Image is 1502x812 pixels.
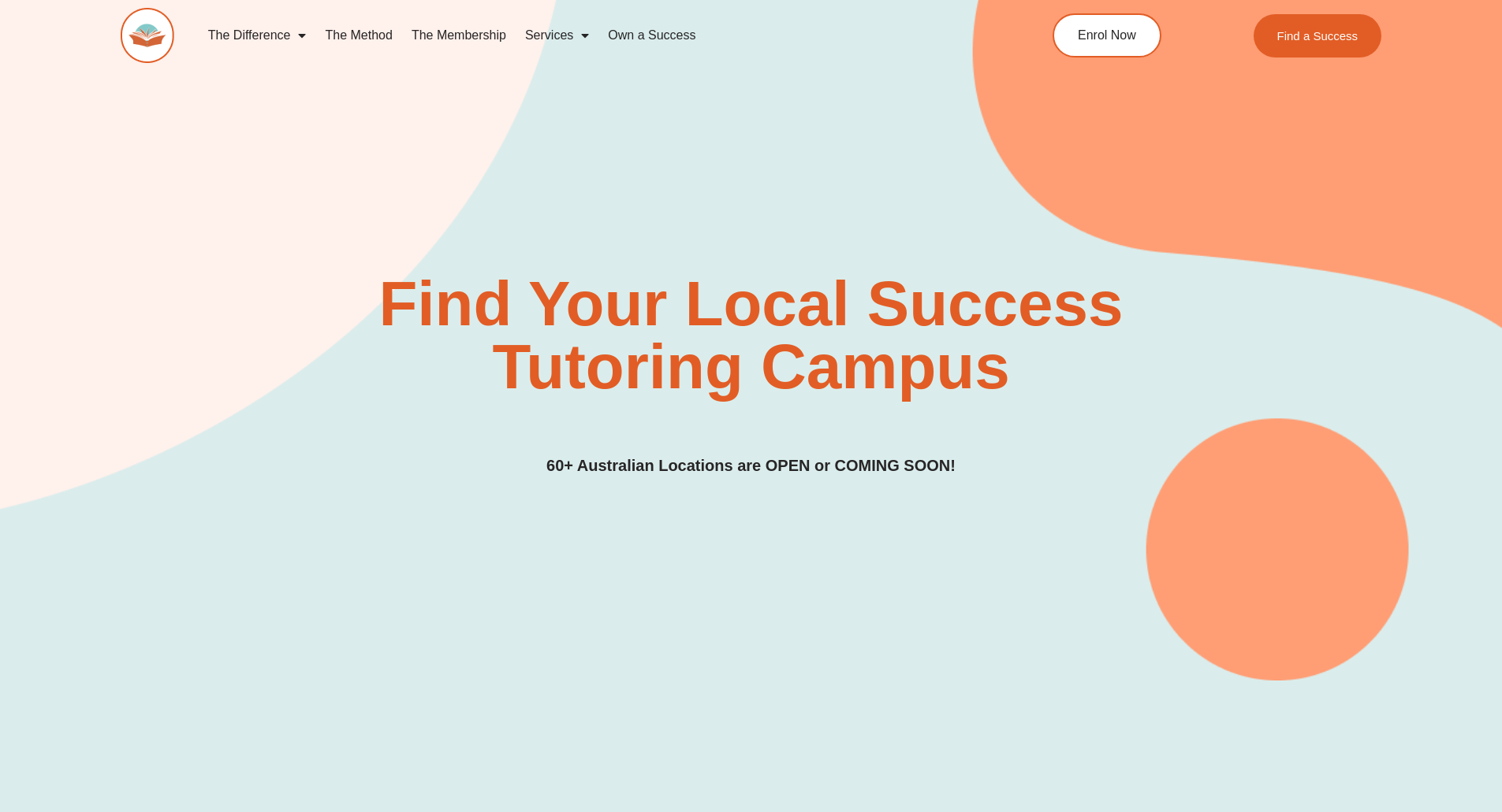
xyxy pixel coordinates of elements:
span: Enrol Now [1078,29,1136,42]
h2: Find Your Local Success Tutoring Campus [253,273,1250,399]
a: The Membership [402,17,516,54]
a: Enrol Now [1053,13,1161,57]
h3: 60+ Australian Locations are OPEN or COMING SOON! [546,454,956,478]
a: Find a Success [1254,14,1382,57]
a: Services [516,17,598,54]
a: The Method [315,17,401,54]
a: The Difference [199,17,316,54]
nav: Menu [199,17,981,54]
span: Find a Success [1277,30,1359,42]
a: Own a Success [598,17,705,54]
